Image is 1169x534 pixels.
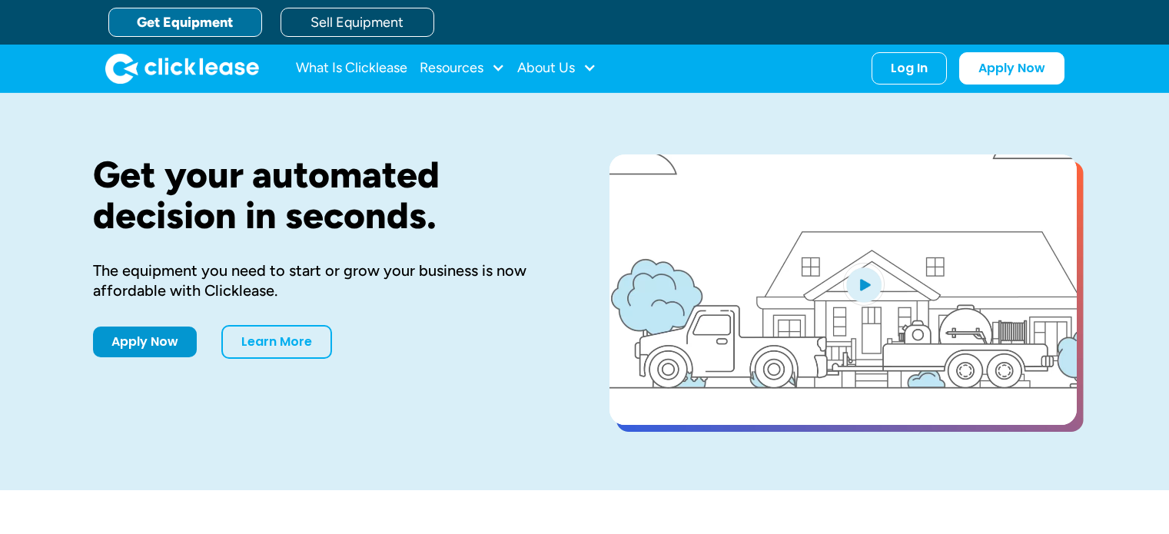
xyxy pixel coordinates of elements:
div: The equipment you need to start or grow your business is now affordable with Clicklease. [93,260,560,300]
div: Log In [891,61,928,76]
div: Resources [420,53,505,84]
img: Blue play button logo on a light blue circular background [843,263,885,306]
a: Learn More [221,325,332,359]
a: What Is Clicklease [296,53,407,84]
a: Sell Equipment [281,8,434,37]
a: Apply Now [93,327,197,357]
a: Get Equipment [108,8,262,37]
a: Apply Now [959,52,1064,85]
h1: Get your automated decision in seconds. [93,154,560,236]
a: home [105,53,259,84]
img: Clicklease logo [105,53,259,84]
a: open lightbox [609,154,1077,425]
div: About Us [517,53,596,84]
